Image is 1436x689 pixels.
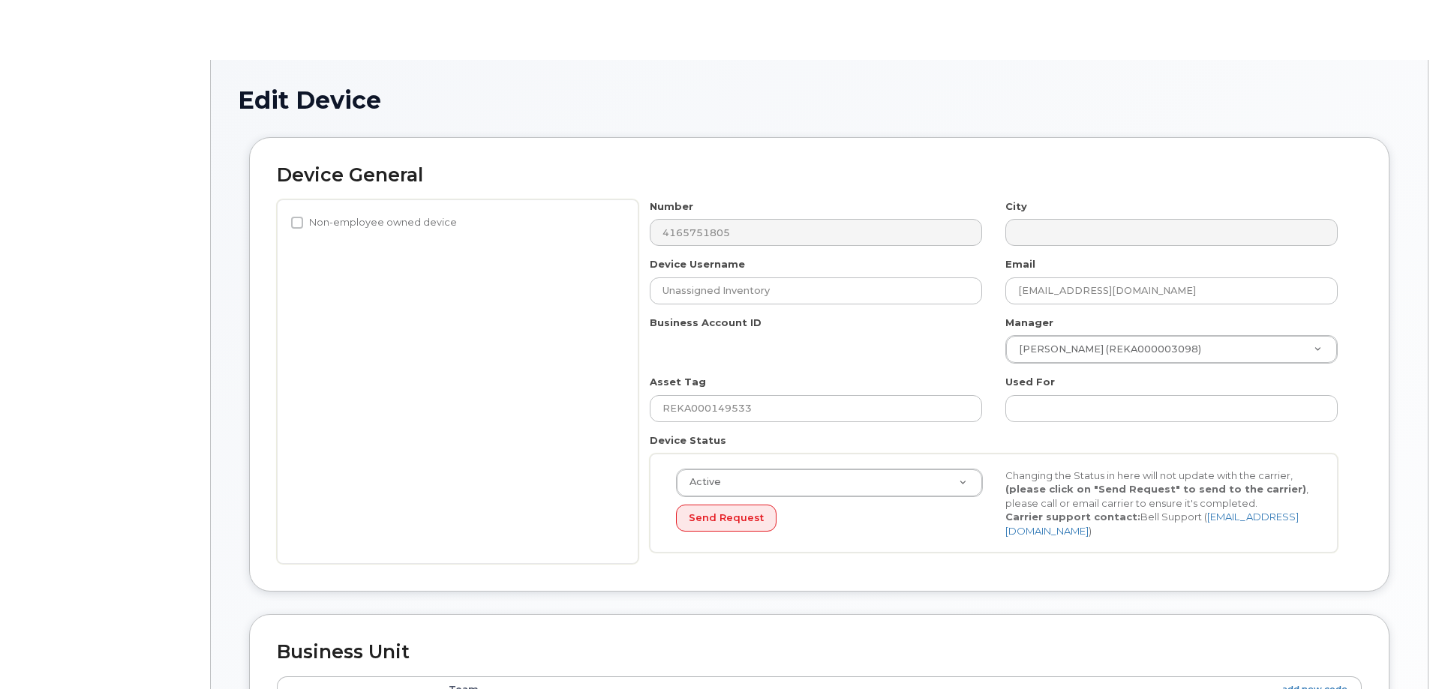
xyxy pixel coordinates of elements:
label: Number [650,199,693,214]
label: Device Username [650,257,745,271]
strong: (please click on "Send Request" to send to the carrier) [1005,483,1306,495]
label: Asset Tag [650,375,706,389]
h1: Edit Device [238,87,1401,113]
button: Send Request [676,505,777,532]
label: Device Status [650,433,726,448]
a: Active [677,469,982,496]
a: [PERSON_NAME] (REKA000003098) [1006,336,1337,363]
span: Active [680,475,721,489]
label: Non-employee owned device [291,214,457,232]
a: [EMAIL_ADDRESS][DOMAIN_NAME] [1005,511,1299,537]
h2: Business Unit [277,642,1362,663]
input: Non-employee owned device [291,217,303,229]
strong: Carrier support contact: [1005,511,1140,523]
label: Business Account ID [650,316,762,330]
span: [PERSON_NAME] (REKA000003098) [1010,343,1201,356]
label: Used For [1005,375,1055,389]
label: City [1005,199,1027,214]
label: Manager [1005,316,1053,330]
label: Email [1005,257,1035,271]
div: Changing the Status in here will not update with the carrier, , please call or email carrier to e... [994,469,1323,538]
h2: Device General [277,165,1362,186]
